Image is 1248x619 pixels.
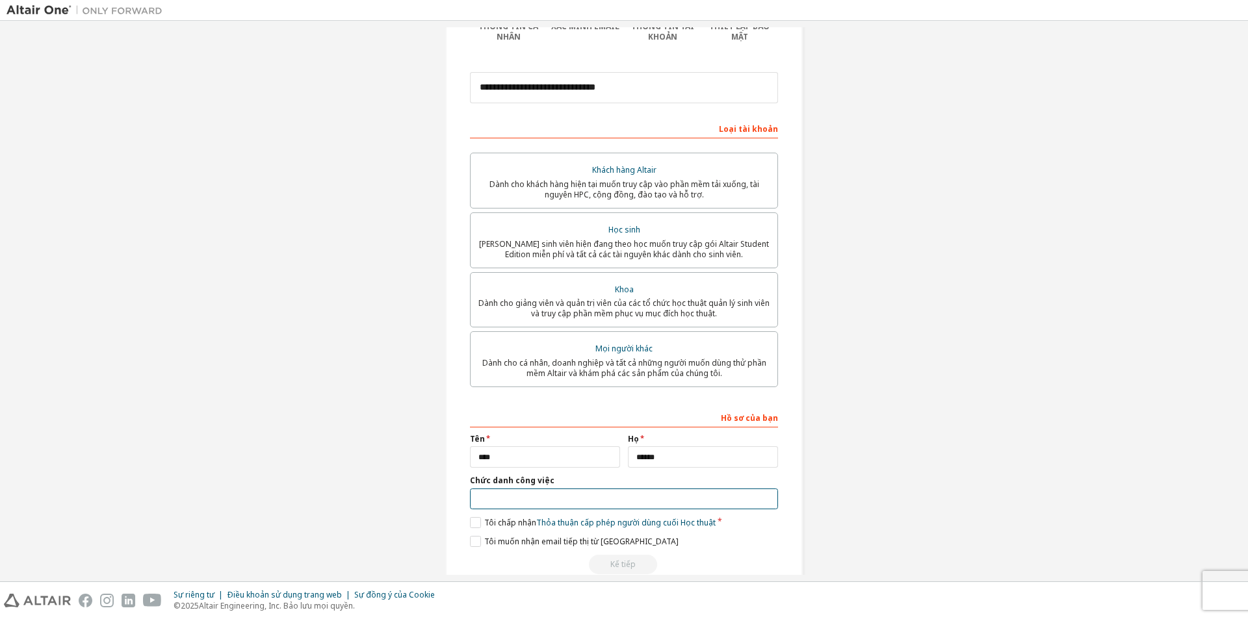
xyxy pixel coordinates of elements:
[536,517,679,528] font: Thỏa thuận cấp phép người dùng cuối
[719,123,778,134] font: Loại tài khoản
[174,600,181,611] font: ©
[478,297,770,319] font: Dành cho giảng viên và quản trị viên của các tổ chức học thuật quản lý sinh viên và truy cập phần...
[628,433,639,444] font: Họ
[181,600,199,611] font: 2025
[79,594,92,607] img: facebook.svg
[143,594,162,607] img: youtube.svg
[681,517,716,528] font: Học thuật
[595,343,653,354] font: Mọi người khác
[470,433,485,444] font: Tên
[592,164,656,175] font: Khách hàng Altair
[608,224,640,235] font: Học sinh
[470,555,778,574] div: Read and acccept EULA to continue
[482,357,766,379] font: Dành cho cá nhân, doanh nghiệp và tất cả những người muốn dùng thử phần mềm Altair và khám phá cá...
[484,517,536,528] font: Tôi chấp nhận
[489,179,759,200] font: Dành cho khách hàng hiện tại muốn truy cập vào phần mềm tải xuống, tài nguyên HPC, cộng đồng, đào...
[470,475,554,486] font: Chức danh công việc
[478,21,538,42] font: Thông tin cá nhân
[484,536,679,547] font: Tôi muốn nhận email tiếp thị từ [GEOGRAPHIC_DATA]
[479,238,769,260] font: [PERSON_NAME] sinh viên hiện đang theo học muốn truy cập gói Altair Student Edition miễn phí và t...
[227,589,342,600] font: Điều khoản sử dụng trang web
[174,589,214,600] font: Sự riêng tư
[631,21,694,42] font: Thông tin tài khoản
[122,594,135,607] img: linkedin.svg
[615,284,634,295] font: Khoa
[199,600,355,611] font: Altair Engineering, Inc. Bảo lưu mọi quyền.
[4,594,71,607] img: altair_logo.svg
[100,594,114,607] img: instagram.svg
[721,412,778,423] font: Hồ sơ của bạn
[354,589,435,600] font: Sự đồng ý của Cookie
[709,21,770,42] font: Thiết lập bảo mật
[6,4,169,17] img: Altair One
